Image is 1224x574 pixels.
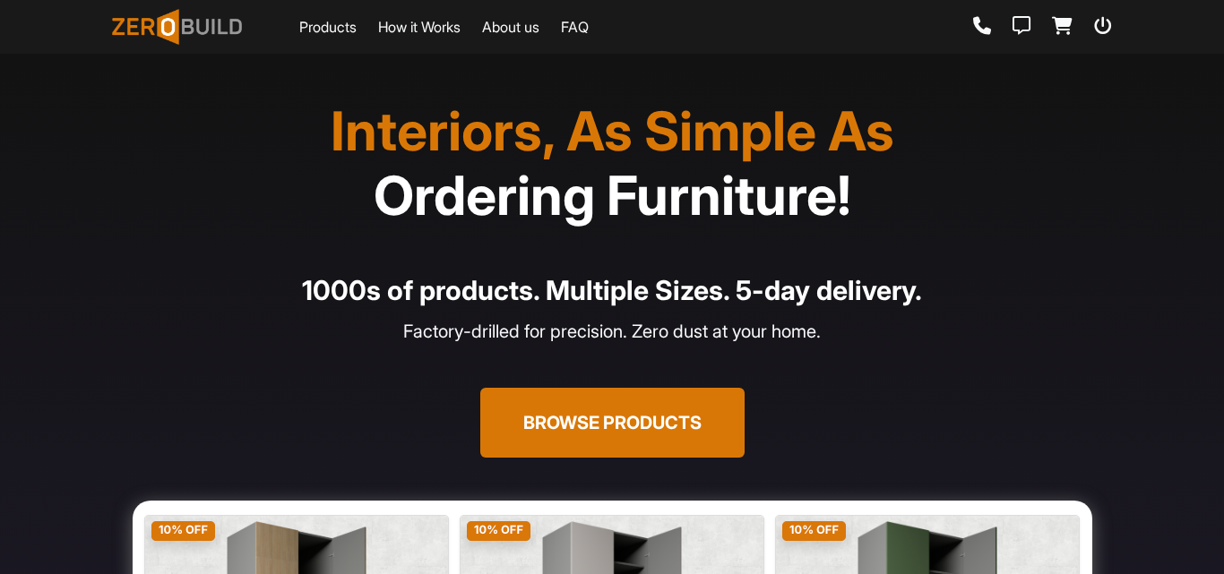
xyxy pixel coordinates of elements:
[112,9,242,45] img: ZeroBuild logo
[123,270,1101,311] h4: 1000s of products. Multiple Sizes. 5-day delivery.
[482,16,539,38] a: About us
[1094,17,1112,37] a: Logout
[374,163,851,227] span: Ordering Furniture!
[299,16,357,38] a: Products
[123,99,1101,227] h1: Interiors, As Simple As
[480,388,745,458] button: Browse Products
[378,16,461,38] a: How it Works
[123,318,1101,345] p: Factory-drilled for precision. Zero dust at your home.
[561,16,589,38] a: FAQ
